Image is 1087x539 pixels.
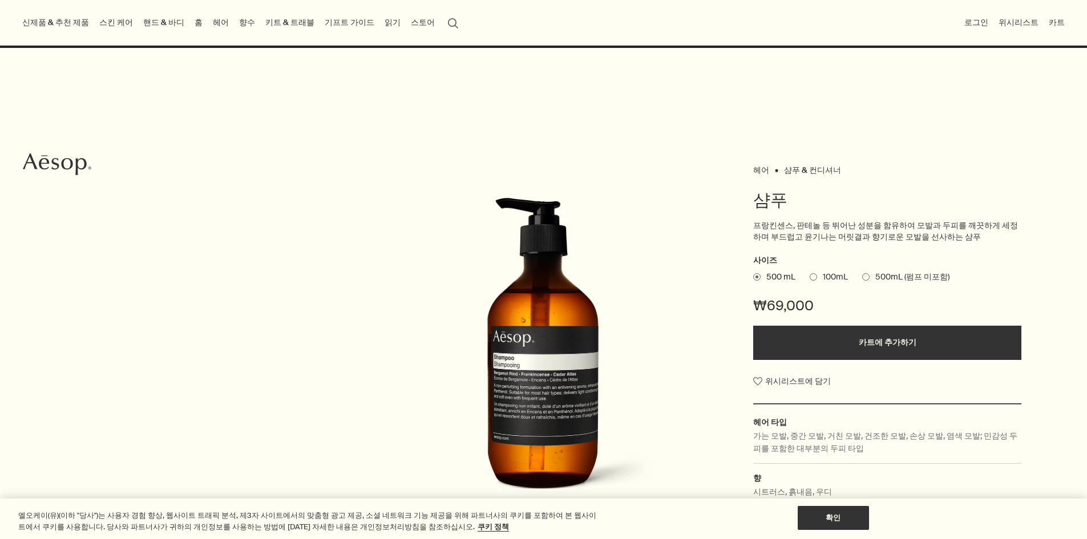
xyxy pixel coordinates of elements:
span: 100mL [817,271,848,283]
p: 프랑킨센스, 판테놀 등 뛰어난 성분을 함유하여 모발과 두피를 깨끗하게 세정하며 부드럽고 윤기나는 머릿결과 향기로운 모발을 선사하는 샴푸 [753,220,1021,242]
div: 샴푸 [362,197,725,522]
a: 핸드 & 바디 [141,15,187,30]
h2: 향 [753,472,1021,484]
button: 확인 [798,506,869,530]
a: 홈 [192,15,205,30]
button: next slide [561,497,587,522]
button: previous slide [500,497,526,522]
button: 스토어 [409,15,437,30]
button: 검색창 열기 [443,11,463,33]
span: 500 mL [761,271,795,283]
a: 읽기 [382,15,403,30]
img: Back of Shampoo in 500 mL amber bottle, with a black pump [422,197,673,508]
a: Aesop [20,150,94,181]
a: 헤어 [211,15,231,30]
a: 향수 [237,15,257,30]
a: 스킨 케어 [97,15,135,30]
button: 카트 [1046,15,1067,30]
a: 키트 & 트래블 [263,15,317,30]
span: 500mL (펌프 미포함) [870,271,949,283]
p: 가는 모발, 중간 모발, 거친 모발, 건조한 모발, 손상 모발, 염색 모발; 민감성 두피를 포함한 대부분의 두피 타입 [753,429,1021,455]
h2: 헤어 타입 [753,416,1021,428]
span: ₩69,000 [753,297,814,315]
div: 엘오케이(유)(이하 "당사")는 사용자 경험 향상, 웹사이트 트래픽 분석, 제3자 사이트에서의 맞춤형 광고 제공, 소셜 네트워크 기능 제공을 위해 파트너사의 쿠키를 포함하여 ... [18,510,598,532]
h2: 사이즈 [753,254,1021,268]
button: 위시리스트에 담기 [753,371,831,392]
a: 샴푸 & 컨디셔너 [784,165,841,171]
svg: Aesop [23,153,91,176]
a: 헤어 [753,165,769,171]
button: 신제품 & 추천 제품 [20,15,91,30]
a: 개인 정보 보호에 대한 자세한 정보, 새 탭에서 열기 [478,522,509,532]
a: 위시리스트 [996,15,1041,30]
button: 카트에 추가하기 - ₩69,000 [753,326,1021,360]
button: 로그인 [962,15,991,30]
p: 시트러스, 흙내음, 우디 [753,485,832,498]
h1: 샴푸 [753,189,1021,212]
a: 기프트 가이드 [322,15,377,30]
